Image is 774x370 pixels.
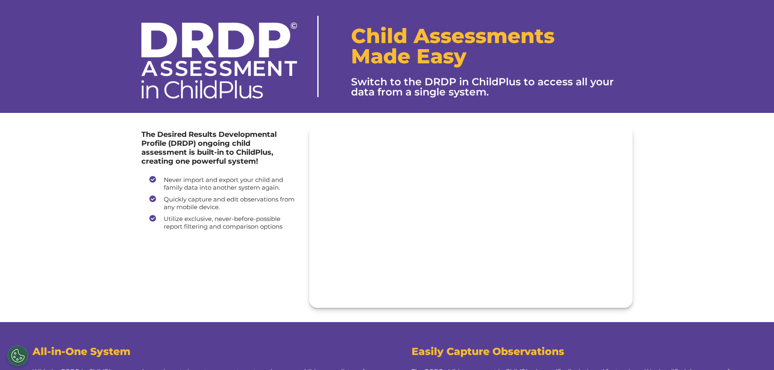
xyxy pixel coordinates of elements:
[412,345,730,357] h3: Easily Capture Observations
[351,26,633,67] h1: Child Assessments Made Easy
[141,130,297,166] h4: The Desired Results Developmental Profile (DRDP) ongoing child assessment is built-in to ChildPlu...
[150,195,297,211] li: Quickly capture and edit observations from any mobile device.
[150,215,297,230] li: Utilize exclusive, never-before-possible report filtering and comparison options
[351,77,633,97] h3: Switch to the DRDP in ChildPlus to access all your data from a single system.
[150,176,297,191] li: Never import and export your child and family data into another system again.
[8,346,28,366] button: Cookies Settings
[33,345,375,357] h3: All-in-One System
[141,22,297,99] img: drdp-logo-white_web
